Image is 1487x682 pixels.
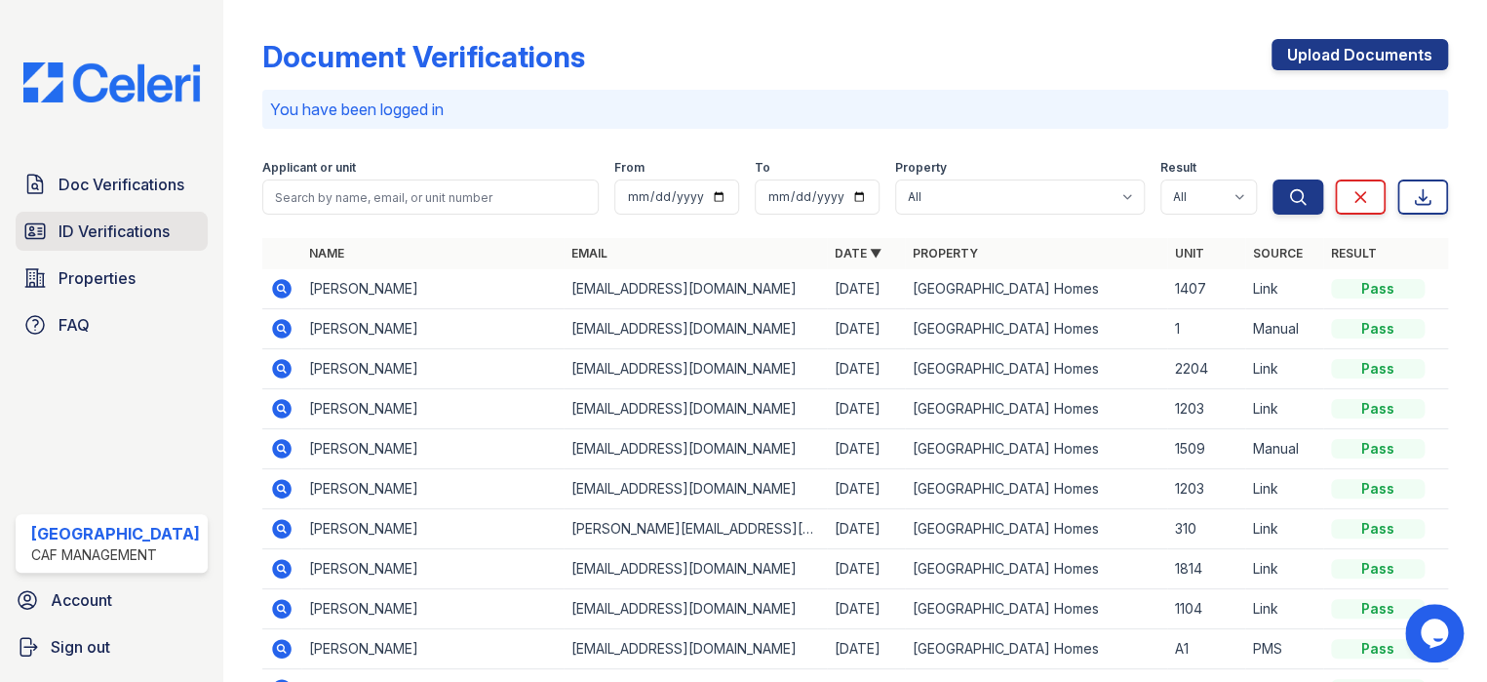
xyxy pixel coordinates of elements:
img: CE_Logo_Blue-a8612792a0a2168367f1c8372b55b34899dd931a85d93a1a3d3e32e68fde9ad4.png [8,62,215,102]
td: [PERSON_NAME] [301,389,564,429]
td: [EMAIL_ADDRESS][DOMAIN_NAME] [564,549,826,589]
td: 1203 [1167,389,1245,429]
div: Pass [1331,279,1425,299]
a: Result [1331,246,1377,261]
td: [GEOGRAPHIC_DATA] Homes [905,509,1167,549]
a: Properties [16,259,208,298]
td: A1 [1167,629,1245,669]
a: Email [571,246,607,261]
td: [GEOGRAPHIC_DATA] Homes [905,309,1167,349]
td: [PERSON_NAME] [301,469,564,509]
td: [PERSON_NAME] [301,589,564,629]
td: Link [1245,389,1323,429]
td: [PERSON_NAME] [301,509,564,549]
span: Properties [59,266,136,290]
td: 1407 [1167,269,1245,309]
td: Link [1245,589,1323,629]
div: Pass [1331,479,1425,499]
td: 1104 [1167,589,1245,629]
td: [DATE] [827,429,905,469]
td: [GEOGRAPHIC_DATA] Homes [905,469,1167,509]
td: [GEOGRAPHIC_DATA] Homes [905,589,1167,629]
div: Pass [1331,599,1425,619]
td: [PERSON_NAME] [301,349,564,389]
td: PMS [1245,629,1323,669]
td: [DATE] [827,349,905,389]
td: [GEOGRAPHIC_DATA] Homes [905,429,1167,469]
td: [DATE] [827,309,905,349]
span: ID Verifications [59,220,170,243]
a: Account [8,581,215,620]
td: Link [1245,269,1323,309]
td: [EMAIL_ADDRESS][DOMAIN_NAME] [564,269,826,309]
a: Upload Documents [1272,39,1448,70]
div: Pass [1331,359,1425,379]
td: [PERSON_NAME] [301,309,564,349]
div: [GEOGRAPHIC_DATA] [31,522,200,545]
div: Pass [1331,639,1425,659]
td: [EMAIL_ADDRESS][DOMAIN_NAME] [564,429,826,469]
td: 1203 [1167,469,1245,509]
a: Name [309,246,344,261]
td: [DATE] [827,389,905,429]
td: [GEOGRAPHIC_DATA] Homes [905,349,1167,389]
td: [PERSON_NAME] [301,629,564,669]
div: Pass [1331,319,1425,339]
td: 1 [1167,309,1245,349]
td: [EMAIL_ADDRESS][DOMAIN_NAME] [564,389,826,429]
a: ID Verifications [16,212,208,251]
td: [PERSON_NAME] [301,269,564,309]
td: Manual [1245,309,1323,349]
td: [DATE] [827,629,905,669]
td: [GEOGRAPHIC_DATA] Homes [905,389,1167,429]
td: [GEOGRAPHIC_DATA] Homes [905,549,1167,589]
span: FAQ [59,313,90,337]
div: Document Verifications [262,39,585,74]
td: 2204 [1167,349,1245,389]
a: Property [913,246,978,261]
p: You have been logged in [270,98,1440,121]
div: CAF Management [31,545,200,565]
td: [DATE] [827,589,905,629]
input: Search by name, email, or unit number [262,180,599,215]
div: Pass [1331,519,1425,539]
div: Pass [1331,439,1425,459]
td: Link [1245,349,1323,389]
td: [PERSON_NAME] [301,549,564,589]
td: 1509 [1167,429,1245,469]
label: Result [1160,160,1196,176]
td: [GEOGRAPHIC_DATA] Homes [905,269,1167,309]
iframe: chat widget [1405,604,1467,662]
a: Source [1253,246,1303,261]
td: [EMAIL_ADDRESS][DOMAIN_NAME] [564,589,826,629]
td: 310 [1167,509,1245,549]
td: [EMAIL_ADDRESS][DOMAIN_NAME] [564,309,826,349]
a: FAQ [16,305,208,344]
td: [DATE] [827,549,905,589]
a: Date ▼ [835,246,881,261]
label: Applicant or unit [262,160,356,176]
td: [DATE] [827,269,905,309]
label: Property [895,160,947,176]
label: From [614,160,645,176]
a: Doc Verifications [16,165,208,204]
div: Pass [1331,559,1425,579]
td: 1814 [1167,549,1245,589]
a: Sign out [8,627,215,666]
div: Pass [1331,399,1425,419]
td: Link [1245,509,1323,549]
td: [EMAIL_ADDRESS][DOMAIN_NAME] [564,349,826,389]
a: Unit [1175,246,1204,261]
span: Account [51,588,112,612]
td: [EMAIL_ADDRESS][DOMAIN_NAME] [564,629,826,669]
td: [PERSON_NAME][EMAIL_ADDRESS][DOMAIN_NAME] [564,509,826,549]
td: Manual [1245,429,1323,469]
td: [GEOGRAPHIC_DATA] Homes [905,629,1167,669]
span: Sign out [51,635,110,659]
span: Doc Verifications [59,173,184,196]
td: [DATE] [827,469,905,509]
td: Link [1245,549,1323,589]
label: To [755,160,770,176]
td: Link [1245,469,1323,509]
